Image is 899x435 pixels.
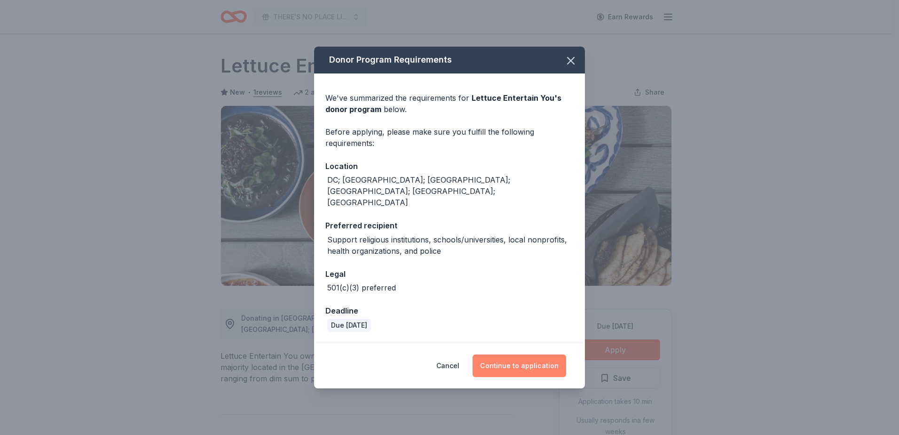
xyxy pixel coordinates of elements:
[327,174,574,208] div: DC; [GEOGRAPHIC_DATA]; [GEOGRAPHIC_DATA]; [GEOGRAPHIC_DATA]; [GEOGRAPHIC_DATA]; [GEOGRAPHIC_DATA]
[473,354,566,377] button: Continue to application
[325,126,574,149] div: Before applying, please make sure you fulfill the following requirements:
[325,268,574,280] div: Legal
[325,305,574,317] div: Deadline
[325,219,574,232] div: Preferred recipient
[327,319,371,332] div: Due [DATE]
[314,47,585,73] div: Donor Program Requirements
[325,92,574,115] div: We've summarized the requirements for below.
[327,234,574,257] div: Support religious institutions, schools/universities, local nonprofits, health organizations, and...
[325,160,574,172] div: Location
[327,282,396,293] div: 501(c)(3) preferred
[436,354,459,377] button: Cancel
